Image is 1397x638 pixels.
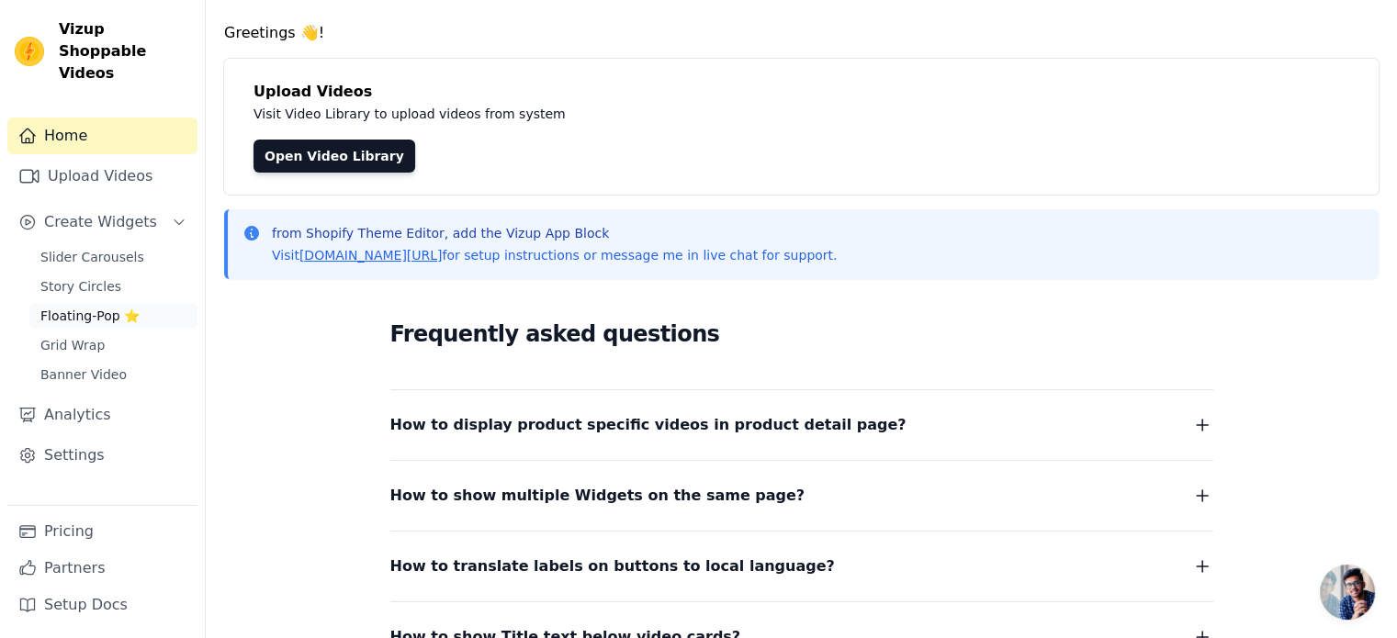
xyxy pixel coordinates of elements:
[390,554,1213,579] button: How to translate labels on buttons to local language?
[59,18,190,84] span: Vizup Shoppable Videos
[40,248,144,266] span: Slider Carousels
[390,412,907,438] span: How to display product specific videos in product detail page?
[224,22,1379,44] h4: Greetings 👋!
[40,365,127,384] span: Banner Video
[272,224,837,242] p: from Shopify Theme Editor, add the Vizup App Block
[253,140,415,173] a: Open Video Library
[7,587,197,623] a: Setup Docs
[29,274,197,299] a: Story Circles
[299,248,443,263] a: [DOMAIN_NAME][URL]
[40,277,121,296] span: Story Circles
[272,246,837,264] p: Visit for setup instructions or message me in live chat for support.
[7,204,197,241] button: Create Widgets
[7,437,197,474] a: Settings
[29,332,197,358] a: Grid Wrap
[15,37,44,66] img: Vizup
[253,81,1349,103] h4: Upload Videos
[390,554,835,579] span: How to translate labels on buttons to local language?
[7,118,197,154] a: Home
[390,483,806,509] span: How to show multiple Widgets on the same page?
[7,158,197,195] a: Upload Videos
[390,412,1213,438] button: How to display product specific videos in product detail page?
[1320,565,1375,620] a: Open chat
[253,103,1076,125] p: Visit Video Library to upload videos from system
[390,483,1213,509] button: How to show multiple Widgets on the same page?
[44,211,157,233] span: Create Widgets
[29,244,197,270] a: Slider Carousels
[7,397,197,433] a: Analytics
[40,336,105,354] span: Grid Wrap
[7,550,197,587] a: Partners
[29,362,197,387] a: Banner Video
[29,303,197,329] a: Floating-Pop ⭐
[40,307,140,325] span: Floating-Pop ⭐
[7,513,197,550] a: Pricing
[390,316,1213,353] h2: Frequently asked questions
